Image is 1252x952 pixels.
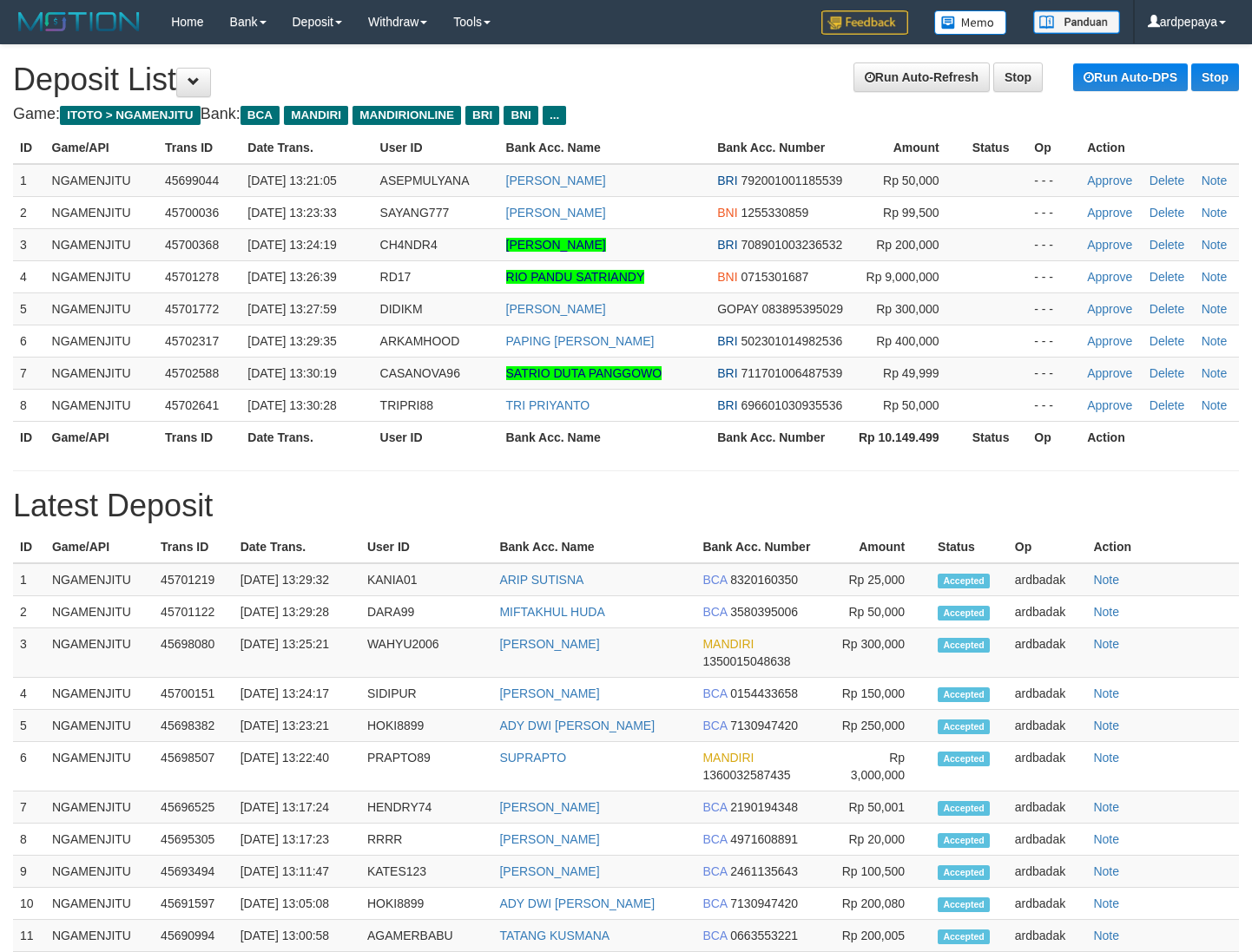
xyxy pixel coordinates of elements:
th: Status [965,132,1028,164]
td: NGAMENJITU [45,260,158,292]
a: Stop [1191,63,1239,91]
td: ardbadak [1008,888,1087,920]
span: 696601030935536 [741,398,842,412]
td: NGAMENJITU [45,164,158,197]
th: Status [965,421,1028,453]
td: [DATE] 13:29:28 [234,596,360,628]
a: Approve [1087,398,1132,412]
img: Feedback.jpg [821,10,908,35]
a: Approve [1087,334,1132,348]
td: NGAMENJITU [45,357,158,389]
span: BCA [702,605,727,619]
td: [DATE] 13:17:23 [234,824,360,856]
span: 45702317 [165,334,219,348]
td: NGAMENJITU [45,628,154,678]
td: 6 [13,325,45,357]
span: Rp 9,000,000 [867,270,939,284]
a: Approve [1087,270,1132,284]
a: [PERSON_NAME] [499,800,599,814]
td: NGAMENJITU [45,678,154,710]
td: ardbadak [1008,856,1087,888]
span: MANDIRI [702,637,754,651]
th: ID [13,132,45,164]
a: Note [1093,896,1119,910]
th: Game/API [45,421,158,453]
span: ITOTO > NGAMENJITU [60,106,201,125]
a: Approve [1087,238,1132,252]
th: Bank Acc. Name [499,421,711,453]
td: 45698080 [154,628,234,678]
span: [DATE] 13:27:59 [247,302,336,316]
span: BRI [717,334,737,348]
th: Action [1080,132,1239,164]
span: Rp 99,500 [883,206,939,220]
td: [DATE] 13:22:40 [234,742,360,791]
td: SIDIPUR [360,678,493,710]
img: panduan.png [1033,10,1120,34]
span: [DATE] 13:24:19 [247,238,336,252]
span: 45700368 [165,238,219,252]
td: 6 [13,742,45,791]
a: MIFTAKHUL HUDA [499,605,604,619]
a: Note [1093,800,1119,814]
th: Action [1086,531,1239,563]
a: Note [1202,366,1228,380]
span: BNI [717,270,737,284]
a: Note [1202,334,1228,348]
td: HOKI8899 [360,888,493,920]
td: ardbadak [1008,678,1087,710]
a: Delete [1150,302,1184,316]
span: 0715301687 [741,270,808,284]
span: 792001001185539 [741,174,842,187]
td: NGAMENJITU [45,742,154,791]
td: - - - [1027,325,1080,357]
span: 1360032587435 [702,768,790,782]
td: Rp 50,001 [829,791,931,824]
span: DIDIKM [380,302,423,316]
a: [PERSON_NAME] [506,302,606,316]
td: NGAMENJITU [45,292,158,325]
td: 7 [13,357,45,389]
span: [DATE] 13:26:39 [247,270,336,284]
span: Rp 200,000 [876,238,939,252]
a: Note [1202,270,1228,284]
span: 2461135643 [730,864,798,878]
span: 083895395029 [762,302,843,316]
td: 45700151 [154,678,234,710]
span: 7130947420 [730,896,798,910]
th: Game/API [45,531,154,563]
td: Rp 250,000 [829,710,931,742]
span: GOPAY [717,302,758,316]
td: Rp 100,500 [829,856,931,888]
td: 7 [13,791,45,824]
span: 45699044 [165,174,219,187]
a: Note [1093,864,1119,878]
td: Rp 50,000 [829,596,931,628]
img: Button%20Memo.svg [934,10,1007,35]
a: RIO PANDU SATRIANDY [506,270,645,284]
a: Note [1202,398,1228,412]
a: Run Auto-Refresh [853,62,990,92]
span: BRI [717,174,737,187]
th: Bank Acc. Name [492,531,695,563]
span: 45702641 [165,398,219,412]
td: 45701122 [154,596,234,628]
td: ardbadak [1008,563,1087,596]
td: 3 [13,628,45,678]
th: Date Trans. [241,421,372,453]
span: Rp 400,000 [876,334,939,348]
span: MANDIRI [284,106,348,125]
td: 10 [13,888,45,920]
span: BCA [702,864,727,878]
td: - - - [1027,389,1080,421]
span: SAYANG777 [380,206,450,220]
td: [DATE] 13:29:32 [234,563,360,596]
a: Note [1093,637,1119,651]
a: Note [1093,573,1119,587]
a: ADY DWI [PERSON_NAME] [499,896,655,910]
td: NGAMENJITU [45,888,154,920]
span: Accepted [938,606,990,620]
a: [PERSON_NAME] [506,174,606,187]
span: BCA [702,719,727,732]
td: ardbadak [1008,596,1087,628]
